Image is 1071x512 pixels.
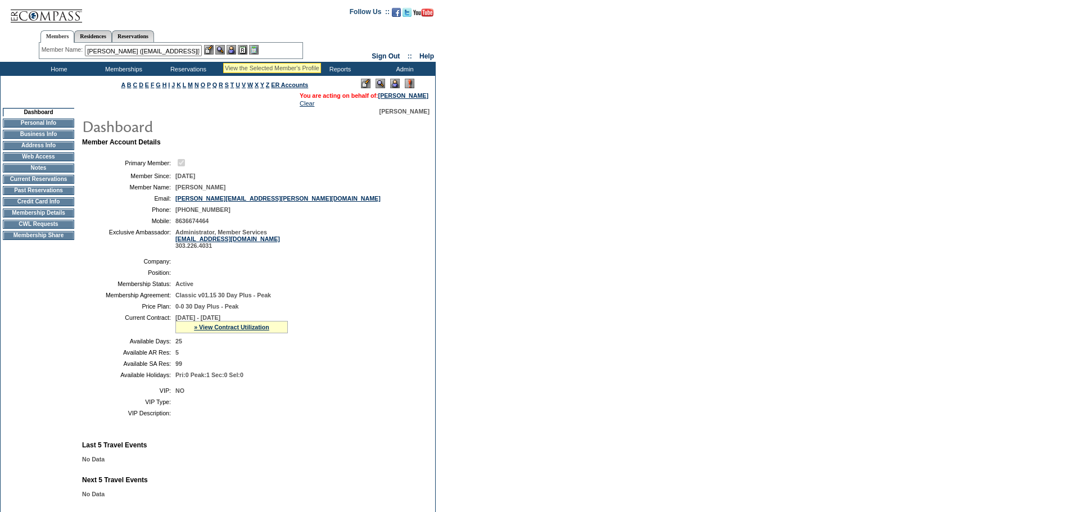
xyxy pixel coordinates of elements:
a: Q [213,81,217,88]
a: Y [260,81,264,88]
td: Credit Card Info [3,197,74,206]
a: V [242,81,246,88]
span: NO [175,387,184,394]
td: Available AR Res: [87,349,171,356]
td: Business Info [3,130,74,139]
b: Last 5 Travel Events [82,441,147,449]
td: Available Holidays: [87,371,171,378]
td: Web Access [3,152,74,161]
td: Company: [87,258,171,265]
a: G [156,81,160,88]
a: [PERSON_NAME] [378,92,428,99]
td: Personal Info [3,119,74,128]
img: Impersonate [390,79,400,88]
a: J [171,81,175,88]
img: Subscribe to our YouTube Channel [413,8,433,17]
span: [PERSON_NAME] [175,184,225,191]
td: Current Reservations [3,175,74,184]
td: Home [25,62,90,76]
div: View the Selected Member's Profile [225,65,319,71]
td: Membership Share [3,231,74,240]
a: R [219,81,223,88]
a: Subscribe to our YouTube Channel [413,11,433,18]
td: Member Since: [87,173,171,179]
a: C [133,81,137,88]
img: Follow us on Twitter [403,8,412,17]
td: Position: [87,269,171,276]
a: Residences [74,30,112,42]
td: VIP: [87,387,171,394]
a: I [168,81,170,88]
a: L [183,81,186,88]
td: Follow Us :: [350,7,390,20]
td: Reservations [155,62,219,76]
td: Member Name: [87,184,171,191]
a: U [236,81,240,88]
td: Price Plan: [87,303,171,310]
a: ER Accounts [271,81,308,88]
a: H [162,81,167,88]
td: Current Contract: [87,314,171,333]
span: 25 [175,338,182,345]
td: Available Days: [87,338,171,345]
span: Active [175,280,193,287]
a: E [145,81,149,88]
a: X [255,81,259,88]
span: Pri:0 Peak:1 Sec:0 Sel:0 [175,371,243,378]
img: Become our fan on Facebook [392,8,401,17]
td: Available SA Res: [87,360,171,367]
td: Primary Member: [87,157,171,168]
td: CWL Requests [3,220,74,229]
span: 0-0 30 Day Plus - Peak [175,303,239,310]
a: Become our fan on Facebook [392,11,401,18]
td: VIP Description: [87,410,171,416]
a: Help [419,52,434,60]
span: 8636674464 [175,218,209,224]
a: Z [266,81,270,88]
a: [PERSON_NAME][EMAIL_ADDRESS][PERSON_NAME][DOMAIN_NAME] [175,195,381,202]
div: No Data [82,456,428,463]
a: B [127,81,132,88]
span: Administrator, Member Services 303.226.4031 [175,229,280,249]
td: Reports [306,62,371,76]
a: D [139,81,143,88]
div: Member Name: [42,45,85,55]
td: Memberships [90,62,155,76]
td: VIP Type: [87,398,171,405]
a: M [188,81,193,88]
td: Mobile: [87,218,171,224]
a: K [177,81,181,88]
img: b_edit.gif [204,45,214,55]
div: No Data [82,491,428,497]
a: [EMAIL_ADDRESS][DOMAIN_NAME] [175,235,280,242]
td: Email: [87,195,171,202]
img: View [215,45,225,55]
b: Member Account Details [82,138,161,146]
a: T [231,81,234,88]
span: [PHONE_NUMBER] [175,206,231,213]
img: View Mode [376,79,385,88]
a: O [201,81,205,88]
a: F [151,81,155,88]
span: Classic v01.15 30 Day Plus - Peak [175,292,271,298]
img: pgTtlDashboard.gif [82,115,306,137]
td: Vacation Collection [219,62,306,76]
a: Members [40,30,75,43]
span: [DATE] [175,173,195,179]
span: [DATE] - [DATE] [175,314,220,321]
img: b_calculator.gif [249,45,259,55]
span: 99 [175,360,182,367]
td: Phone: [87,206,171,213]
a: » View Contract Utilization [194,324,269,330]
a: Sign Out [372,52,400,60]
span: [PERSON_NAME] [379,108,430,115]
img: Edit Mode [361,79,370,88]
span: 5 [175,349,179,356]
td: Admin [371,62,436,76]
a: N [195,81,199,88]
a: W [247,81,253,88]
td: Membership Status: [87,280,171,287]
a: Follow us on Twitter [403,11,412,18]
td: Notes [3,164,74,173]
td: Membership Details [3,209,74,218]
